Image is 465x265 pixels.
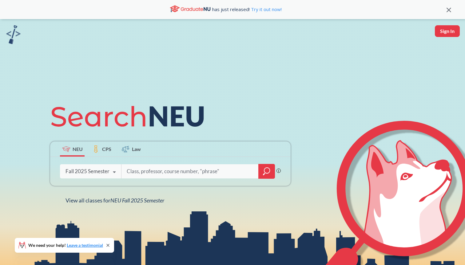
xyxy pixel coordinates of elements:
span: We need your help! [28,243,103,247]
button: Sign In [435,25,460,37]
a: Leave a testimonial [67,243,103,248]
a: Try it out now! [250,6,282,12]
input: Class, professor, course number, "phrase" [126,165,254,178]
div: magnifying glass [258,164,275,179]
a: sandbox logo [6,25,21,46]
span: Law [132,145,141,153]
svg: magnifying glass [263,167,270,176]
span: View all classes for [66,197,164,204]
div: Fall 2025 Semester [66,168,109,175]
span: has just released! [212,6,282,13]
span: NEU Fall 2025 Semester [110,197,164,204]
span: CPS [102,145,111,153]
img: sandbox logo [6,25,21,44]
span: NEU [73,145,83,153]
